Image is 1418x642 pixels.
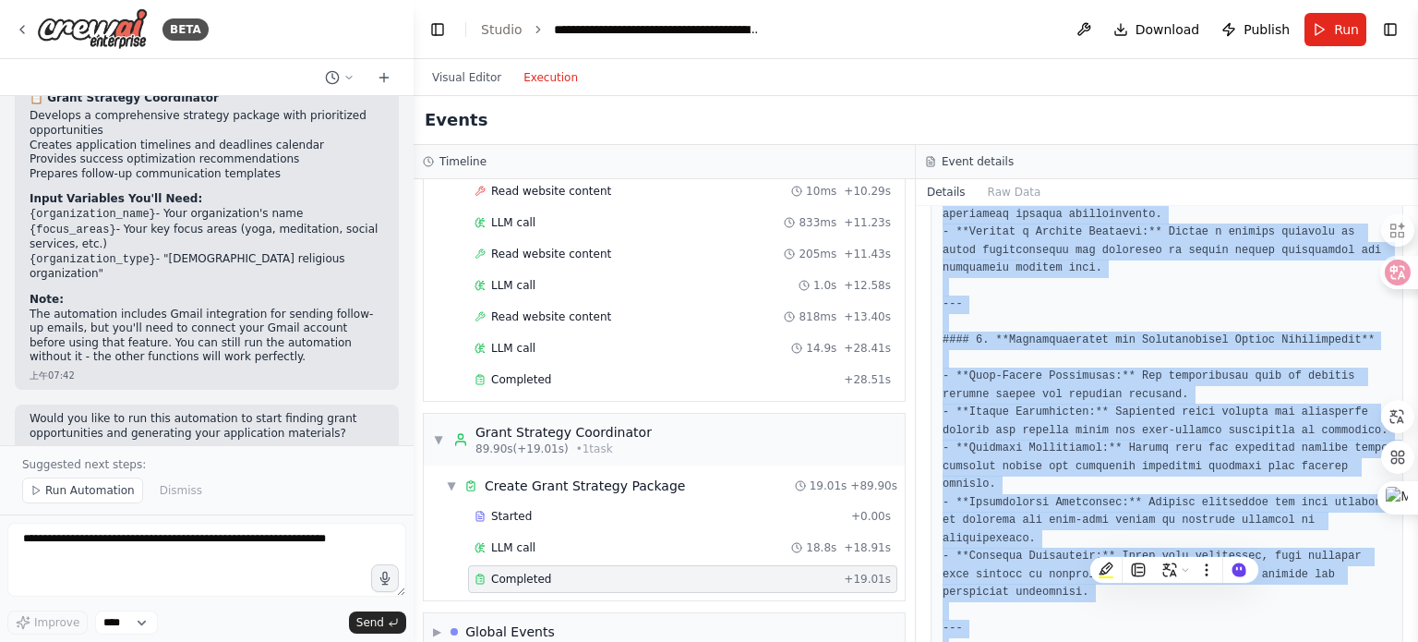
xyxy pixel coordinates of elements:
[22,457,391,472] p: Suggested next steps:
[1377,17,1403,42] button: Show right sidebar
[810,478,847,493] span: 19.01s
[491,215,535,230] span: LLM call
[916,179,977,205] button: Details
[30,223,384,252] li: - Your key focus areas (yoga, meditation, social services, etc.)
[806,540,836,555] span: 18.8s
[37,8,148,50] img: Logo
[465,623,555,641] div: Global Events
[150,478,211,503] button: Dismiss
[799,309,836,324] span: 818ms
[844,184,891,199] span: + 10.29s
[481,22,523,37] a: Studio
[491,278,535,293] span: LLM call
[844,278,891,293] span: + 12.58s
[30,192,202,205] strong: Input Variables You'll Need:
[1304,13,1366,46] button: Run
[30,253,156,266] code: {organization_type}
[22,478,143,503] button: Run Automation
[481,20,762,39] nav: breadcrumb
[1106,13,1208,46] button: Download
[475,442,569,456] span: 89.90s (+19.01s)
[942,154,1014,169] h3: Event details
[799,247,836,261] span: 205ms
[844,372,891,387] span: + 28.51s
[799,215,836,230] span: 833ms
[30,207,384,223] li: - Your organization's name
[30,167,384,182] li: Prepares follow-up communication templates
[160,483,202,498] span: Dismiss
[485,477,685,495] div: Create Grant Strategy Package
[30,109,384,138] li: Develops a comprehensive strategy package with prioritized opportunities
[806,184,836,199] span: 10ms
[30,152,384,167] li: Provides success optimization recommendations
[1136,20,1200,39] span: Download
[491,572,551,587] span: Completed
[30,444,384,458] div: 上午07:42
[475,423,652,442] div: Grant Strategy Coordinator
[813,278,836,293] span: 1.0s
[491,247,611,261] span: Read website content
[446,478,457,493] span: ▼
[491,184,611,199] span: Read website content
[491,309,611,324] span: Read website content
[34,615,79,630] span: Improve
[433,432,444,447] span: ▼
[30,293,64,306] strong: Note:
[512,67,589,89] button: Execution
[425,107,487,133] h2: Events
[30,308,384,365] p: The automation includes Gmail integration for sending follow-up emails, but you'll need to connec...
[162,18,209,41] div: BETA
[7,611,88,635] button: Improve
[491,540,535,555] span: LLM call
[977,179,1052,205] button: Raw Data
[491,341,535,356] span: LLM call
[425,17,451,42] button: Hide left sidebar
[30,91,219,104] strong: 📋 Grant Strategy Coordinator
[369,67,399,89] button: Start a new chat
[30,139,384,153] li: Creates application timelines and deadlines calendar
[433,624,441,639] span: ▶
[356,615,384,630] span: Send
[30,369,384,382] div: 上午07:42
[844,247,891,261] span: + 11.43s
[844,540,891,555] span: + 18.91s
[851,509,891,524] span: + 0.00s
[45,483,135,498] span: Run Automation
[806,341,836,356] span: 14.9s
[421,67,512,89] button: Visual Editor
[30,252,384,282] li: - "[DEMOGRAPHIC_DATA] religious organization"
[491,372,551,387] span: Completed
[318,67,362,89] button: Switch to previous chat
[30,208,156,221] code: {organization_name}
[576,442,613,456] span: • 1 task
[844,215,891,230] span: + 11.23s
[439,154,487,169] h3: Timeline
[491,509,532,524] span: Started
[844,572,891,587] span: + 19.01s
[371,564,399,592] button: Click to speak your automation idea
[844,341,891,356] span: + 28.41s
[844,309,891,324] span: + 13.40s
[1214,13,1297,46] button: Publish
[1244,20,1290,39] span: Publish
[30,224,116,236] code: {focus_areas}
[850,478,897,493] span: + 89.90s
[30,412,384,441] p: Would you like to run this automation to start finding grant opportunities and generating your ap...
[1334,20,1359,39] span: Run
[349,612,406,634] button: Send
